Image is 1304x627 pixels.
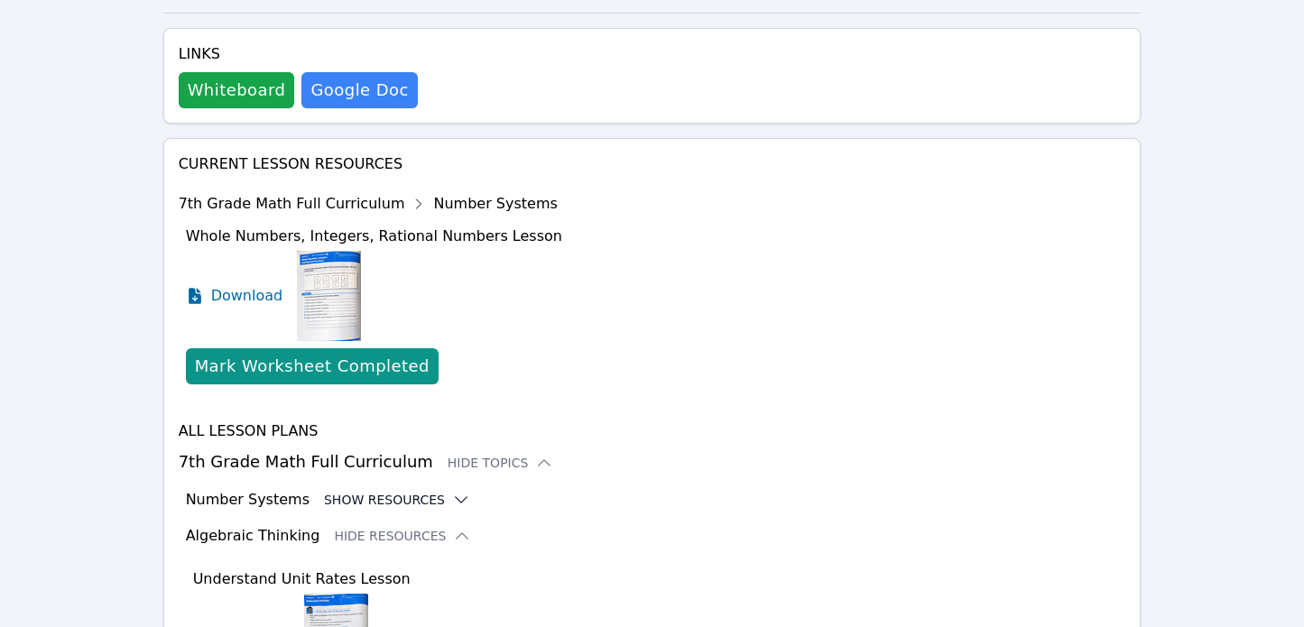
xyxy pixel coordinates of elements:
[179,449,1126,475] h3: 7th Grade Math Full Curriculum
[186,251,283,341] a: Download
[324,491,470,509] button: Show Resources
[301,72,417,108] a: Google Doc
[179,189,562,218] div: 7th Grade Math Full Curriculum Number Systems
[193,570,411,587] span: Understand Unit Rates Lesson
[179,420,1126,442] h4: All Lesson Plans
[186,489,310,511] h3: Number Systems
[297,251,361,341] img: Whole Numbers, Integers, Rational Numbers Lesson
[179,43,418,65] h4: Links
[186,525,320,547] h3: Algebraic Thinking
[334,527,471,545] button: Hide Resources
[211,285,283,307] span: Download
[186,227,562,244] span: Whole Numbers, Integers, Rational Numbers Lesson
[195,354,430,379] div: Mark Worksheet Completed
[179,153,1126,175] h4: Current Lesson Resources
[448,454,554,472] button: Hide Topics
[186,348,439,384] button: Mark Worksheet Completed
[179,72,295,108] button: Whiteboard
